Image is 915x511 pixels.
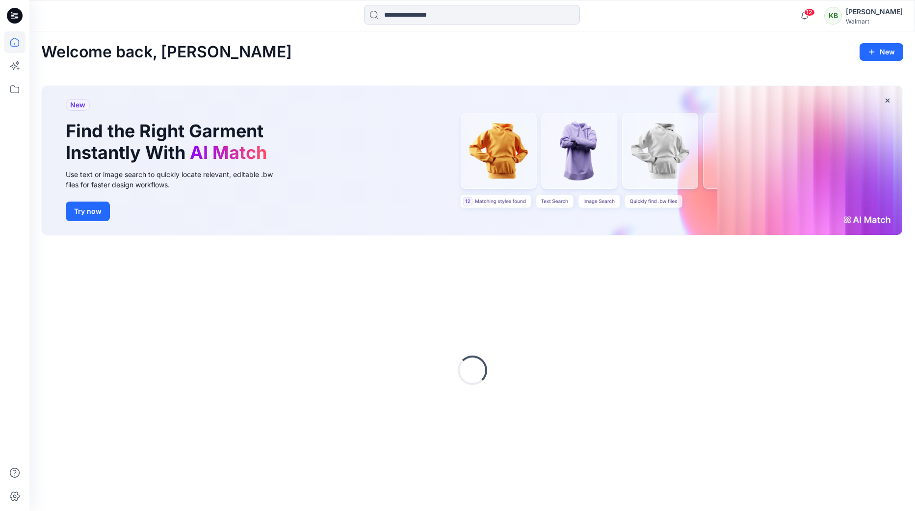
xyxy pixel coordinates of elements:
[70,99,85,111] span: New
[860,43,903,61] button: New
[41,43,292,61] h2: Welcome back, [PERSON_NAME]
[66,202,110,221] button: Try now
[190,142,267,163] span: AI Match
[846,18,903,25] div: Walmart
[846,6,903,18] div: [PERSON_NAME]
[66,121,272,163] h1: Find the Right Garment Instantly With
[824,7,842,25] div: KB
[804,8,815,16] span: 12
[66,169,287,190] div: Use text or image search to quickly locate relevant, editable .bw files for faster design workflows.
